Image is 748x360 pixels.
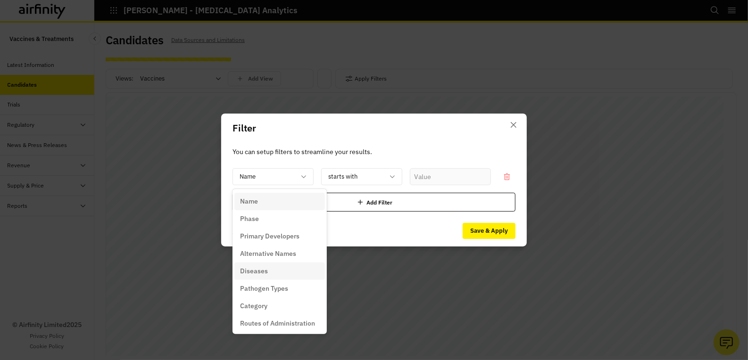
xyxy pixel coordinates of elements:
input: Value [410,168,491,185]
p: Pathogen Types [240,284,288,294]
p: Primary Developers [240,231,299,241]
p: Phase [240,214,259,224]
p: You can setup filters to streamline your results. [233,147,515,157]
header: Filter [221,114,527,143]
p: Diseases [240,266,268,276]
p: Category [240,301,267,311]
button: Save & Apply [463,223,515,239]
p: Name [240,196,258,206]
p: Alternative Names [240,249,296,259]
p: Routes of Administration [240,319,315,328]
div: Add Filter [233,193,515,212]
button: Close [506,117,521,132]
